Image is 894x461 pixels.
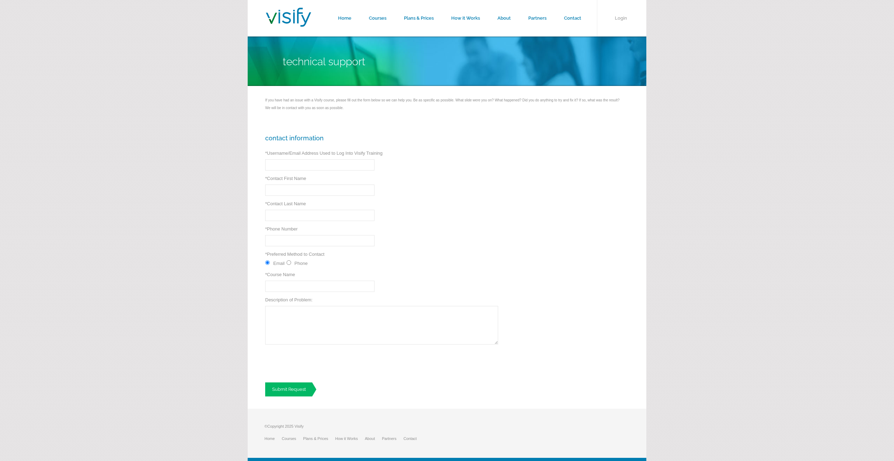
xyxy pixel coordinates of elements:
[267,424,304,428] span: Copyright 2025 Visify
[265,134,629,142] h3: Contact Information
[266,19,311,29] a: Visify Training
[382,436,404,441] a: Partners
[265,201,306,206] label: Contact Last Name
[265,350,372,377] iframe: reCAPTCHA
[265,98,629,110] div: If you have had an issue with a Visify course, please fill out the form below so we can help you....
[265,297,312,302] label: Description of Problem:
[282,436,303,441] a: Courses
[264,423,424,433] p: ©
[265,382,316,396] a: Submit Request
[265,272,295,277] label: Course Name
[265,176,306,181] label: Contact First Name
[266,8,311,27] img: Visify Training
[265,252,324,257] label: Preferred Method to Contact
[335,436,365,441] a: How it Works
[273,261,285,266] label: Email
[295,261,308,266] label: Phone
[264,436,282,441] a: Home
[303,436,335,441] a: Plans & Prices
[404,436,424,441] a: Contact
[265,151,383,156] label: Username/Email Address Used to Log Into Visify Training
[283,55,365,68] span: Technical Support
[365,436,382,441] a: About
[265,226,298,232] label: Phone Number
